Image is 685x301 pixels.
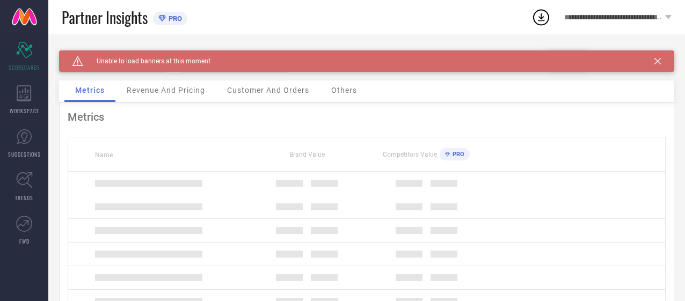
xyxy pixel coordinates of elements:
div: Metrics [68,111,666,123]
span: Metrics [75,86,105,94]
span: WORKSPACE [10,107,39,115]
span: Name [95,151,113,159]
span: Partner Insights [62,6,148,28]
span: Unable to load banners at this moment [83,57,210,65]
span: FWD [19,237,30,245]
span: PRO [166,14,182,23]
span: TRENDS [15,194,33,202]
span: SUGGESTIONS [8,150,41,158]
span: Revenue And Pricing [127,86,205,94]
div: Brand [59,50,166,58]
span: Brand Value [289,151,325,158]
span: PRO [450,151,464,158]
span: Customer And Orders [227,86,309,94]
span: SCORECARDS [9,63,40,71]
div: Open download list [531,8,551,27]
span: Others [331,86,357,94]
span: Competitors Value [383,151,437,158]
